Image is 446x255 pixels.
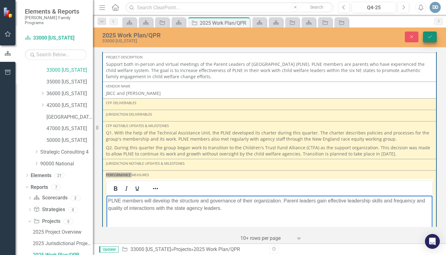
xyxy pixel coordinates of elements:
[102,39,286,43] div: 33000 [US_STATE]
[106,130,433,143] p: Q1. With the help of the Technical Assistance Unit, the PLNE developed its charter during this qu...
[132,184,142,193] button: Underline
[46,125,93,132] a: 47000 [US_STATE]
[106,172,433,177] div: Performance Measures
[51,185,61,190] div: 7
[40,160,93,168] a: 90000 National
[46,67,93,74] a: 33000 [US_STATE]
[310,5,323,10] span: Search
[68,207,78,212] div: 0
[3,7,14,18] img: ClearPoint Strategy
[33,229,93,235] div: 2025 Project Overview
[55,173,64,178] div: 21
[106,61,433,80] p: Support both in-person and virtual meetings of the Parent Leaders of [GEOGRAPHIC_DATA] (PLNE). PL...
[46,90,93,97] a: 36000 [US_STATE]
[46,114,93,121] a: [GEOGRAPHIC_DATA][US_STATE]
[71,195,81,201] div: 2
[430,2,441,13] button: DD
[106,84,433,89] div: Vendor Name
[33,194,67,202] a: Scorecards
[106,90,161,96] span: JBCC and [PERSON_NAME]
[200,19,248,27] div: 2025 Work Plan/QPR
[106,143,433,157] p: Q2. During this quarter the group began work to transition to the Children's Trust Fund Alliance ...
[354,4,394,11] div: Q4-25
[25,15,87,25] small: [PERSON_NAME] Family Programs
[352,2,396,13] button: Q4-25
[194,246,240,252] div: 2025 Work Plan/QPR
[121,184,132,193] button: Italic
[99,246,119,253] span: Updater
[173,246,191,252] a: Projects
[33,206,65,213] a: Strategies
[106,123,433,128] div: CFP Notable Updates & Milestones
[46,79,93,86] a: 35000 [US_STATE]
[106,55,433,60] div: Project Description
[25,49,87,60] input: Search Below...
[25,35,87,42] a: 33000 [US_STATE]
[31,239,93,249] a: 2025 Jurisdictional Projects Assessment
[425,234,440,249] div: Open Intercom Messenger
[102,32,286,39] div: 2025 Work Plan/QPR
[150,184,161,193] button: Reveal or hide additional toolbar items
[106,112,433,117] div: Jurisdiction Deliverables
[46,137,93,144] a: 50000 [US_STATE]
[110,184,121,193] button: Bold
[63,219,73,224] div: 5
[33,241,93,246] div: 2025 Jurisdictional Projects Assessment
[33,218,60,225] a: Projects
[40,149,93,156] a: Strategic Consulting 4
[31,172,51,179] a: Elements
[31,184,48,191] a: Reports
[130,246,171,252] a: 33000 [US_STATE]
[31,227,93,237] a: 2025 Project Overview
[125,2,334,13] input: Search ClearPoint...
[25,8,87,15] span: Elements & Reports
[106,161,433,166] div: Jurisdiction Notable Updates & Milestones
[122,246,265,253] div: » »
[46,102,93,109] a: 42000 [US_STATE]
[106,100,433,105] div: CFP Deliverables
[301,3,332,12] button: Search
